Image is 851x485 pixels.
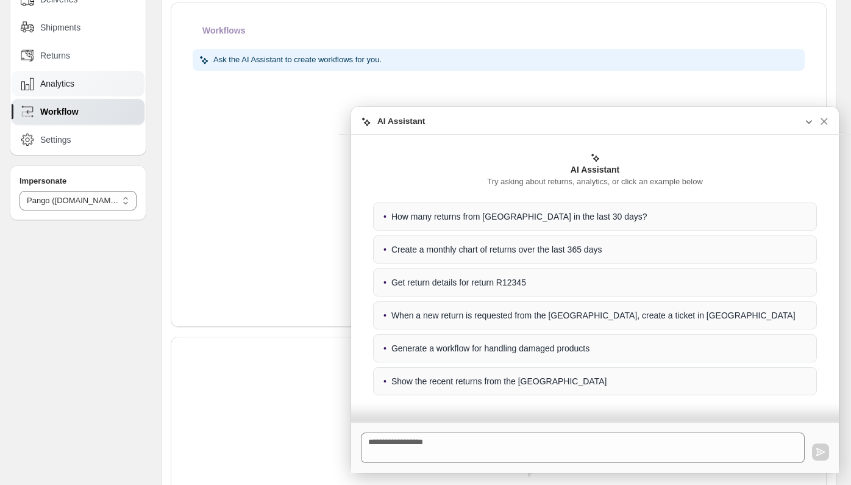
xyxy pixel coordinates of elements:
[202,24,246,37] h2: Workflows
[377,115,425,128] h3: AI Assistant
[40,106,79,118] span: Workflow
[40,49,70,62] span: Returns
[373,301,817,329] div: When a new return is requested from the [GEOGRAPHIC_DATA], create a ticket in [GEOGRAPHIC_DATA]
[40,77,74,90] span: Analytics
[213,54,382,66] p: Ask the AI Assistant to create workflows for you.
[373,203,817,231] div: How many returns from [GEOGRAPHIC_DATA] in the last 30 days?
[373,163,817,176] h3: AI Assistant
[373,367,817,395] div: Show the recent returns from the [GEOGRAPHIC_DATA]
[20,175,137,187] h4: Impersonate
[373,268,817,296] div: Get return details for return R12345
[40,21,80,34] span: Shipments
[40,134,71,146] span: Settings
[383,278,386,287] span: •
[373,176,817,188] p: Try asking about returns, analytics, or click an example below
[383,376,386,386] span: •
[383,311,386,320] span: •
[373,334,817,362] div: Generate a workflow for handling damaged products
[373,235,817,264] div: Create a monthly chart of returns over the last 365 days
[383,245,386,254] span: •
[383,212,386,221] span: •
[383,343,386,353] span: •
